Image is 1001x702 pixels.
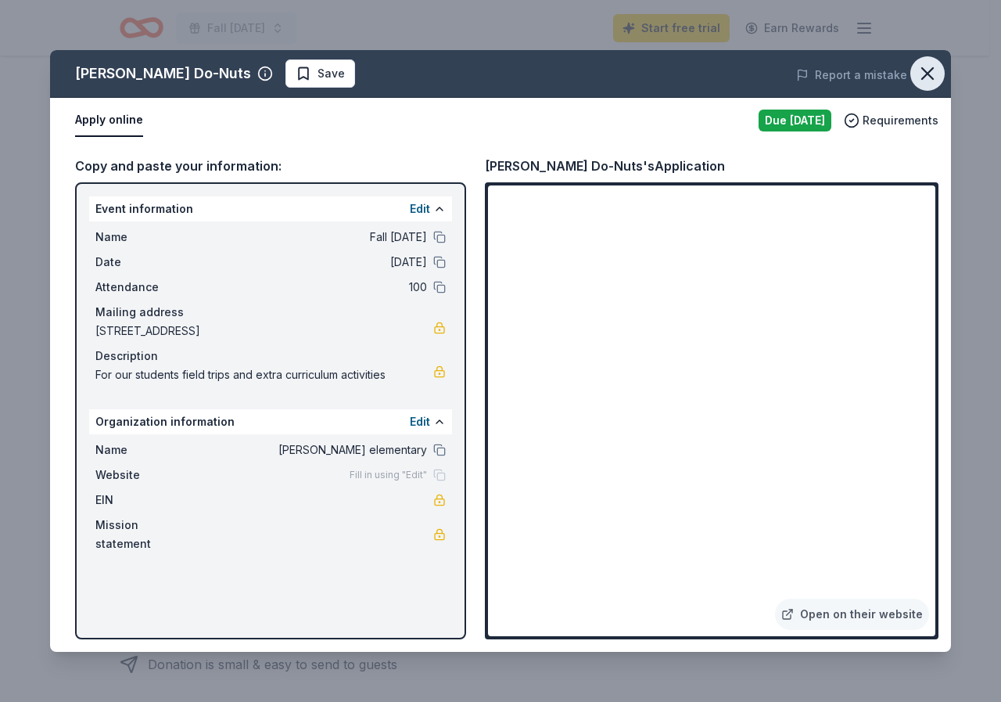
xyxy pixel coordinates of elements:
span: Save [318,64,345,83]
span: Fall [DATE] [200,228,427,247]
span: Date [95,253,200,272]
button: Apply online [75,104,143,137]
div: Description [95,347,446,365]
span: [PERSON_NAME] elementary [200,441,427,459]
span: Mission statement [95,516,200,553]
span: Fill in using "Edit" [350,469,427,481]
span: [DATE] [200,253,427,272]
div: [PERSON_NAME] Do-Nuts [75,61,251,86]
span: Attendance [95,278,200,297]
div: Copy and paste your information: [75,156,466,176]
div: Organization information [89,409,452,434]
div: Event information [89,196,452,221]
div: Due [DATE] [759,110,831,131]
button: Requirements [844,111,938,130]
span: Name [95,228,200,247]
span: [STREET_ADDRESS] [95,322,433,340]
a: Open on their website [775,599,929,630]
span: Name [95,441,200,459]
span: 100 [200,278,427,297]
div: Mailing address [95,303,446,322]
div: [PERSON_NAME] Do-Nuts's Application [485,156,725,176]
span: EIN [95,491,200,509]
span: For our students field trips and extra curriculum activities [95,365,433,384]
button: Edit [410,200,430,218]
span: Website [95,466,200,484]
span: Requirements [863,111,938,130]
button: Save [285,59,355,88]
button: Edit [410,412,430,431]
button: Report a mistake [796,66,907,85]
